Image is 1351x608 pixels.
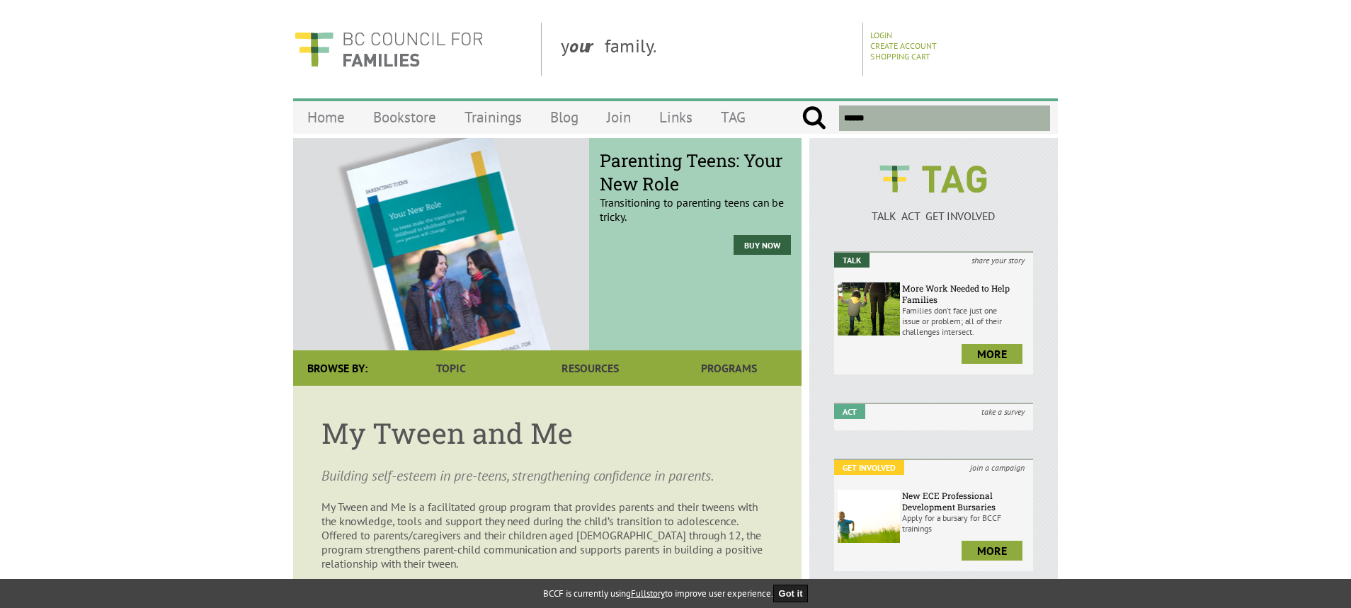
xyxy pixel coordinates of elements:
em: Act [834,404,865,419]
h6: More Work Needed to Help Families [902,282,1030,305]
img: BCCF's TAG Logo [870,152,997,206]
div: y family. [549,23,863,76]
a: more [962,541,1022,561]
a: Shopping Cart [870,51,930,62]
a: Login [870,30,892,40]
a: Resources [520,350,659,386]
a: Blog [536,101,593,134]
img: BC Council for FAMILIES [293,23,484,76]
span: Parenting Teens: Your New Role [600,149,791,195]
p: My Tween and Me is a facilitated group program that provides parents and their tweens with the kn... [321,500,773,570]
a: Fullstory [631,587,665,600]
a: Links [645,101,707,134]
em: Get Involved [834,460,904,475]
a: Programs [660,350,799,386]
a: Trainings [450,101,536,134]
h6: New ECE Professional Development Bursaries [902,490,1030,512]
input: Submit [802,105,826,131]
a: Join [593,101,645,134]
a: Topic [382,350,520,386]
p: Building self-esteem in pre-teens, strengthening confidence in parents. [321,466,773,486]
a: TALK ACT GET INVOLVED [834,195,1033,223]
div: Browse By: [293,350,382,386]
button: Got it [773,585,809,602]
p: Apply for a bursary for BCCF trainings [902,512,1030,534]
strong: our [569,34,605,57]
a: Buy Now [734,235,791,255]
a: Bookstore [359,101,450,134]
h1: My Tween and Me [321,414,773,452]
i: join a campaign [962,460,1033,475]
a: more [962,344,1022,364]
i: share your story [963,253,1033,268]
p: TALK ACT GET INVOLVED [834,209,1033,223]
em: Talk [834,253,870,268]
a: TAG [707,101,760,134]
i: take a survey [973,404,1033,419]
p: Families don’t face just one issue or problem; all of their challenges intersect. [902,305,1030,337]
a: Create Account [870,40,937,51]
a: Home [293,101,359,134]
